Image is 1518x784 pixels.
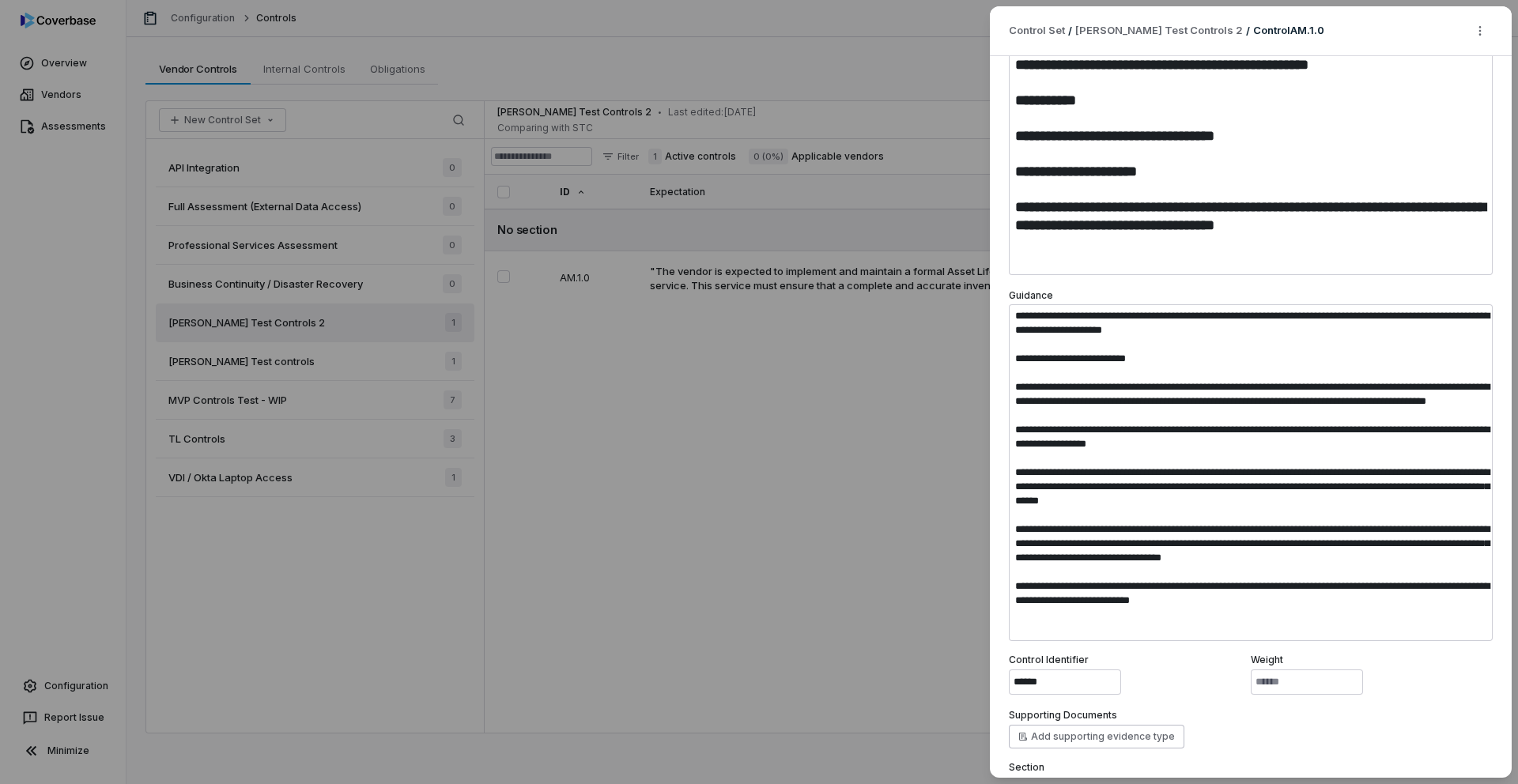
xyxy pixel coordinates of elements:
span: Control Set [1009,23,1065,39]
p: / [1246,24,1250,38]
button: More actions [1467,19,1493,43]
label: Control Identifier [1009,654,1251,666]
label: Supporting Documents [1009,709,1117,722]
label: Section [1009,761,1493,774]
a: [PERSON_NAME] Test Controls 2 [1075,23,1243,39]
label: Weight [1251,654,1493,666]
label: Guidance [1009,289,1053,301]
p: / [1068,24,1072,38]
button: Add supporting evidence type [1009,725,1184,748]
span: Control AM.1.0 [1253,24,1324,36]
